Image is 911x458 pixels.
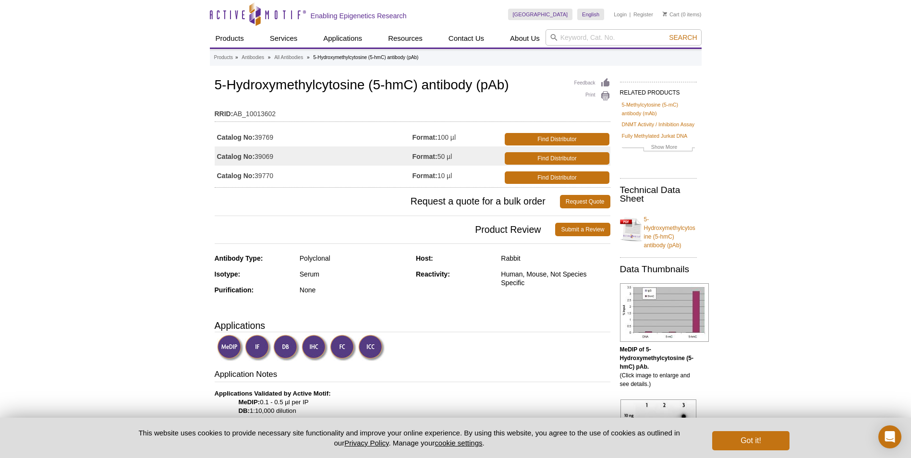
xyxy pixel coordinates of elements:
[215,254,263,262] strong: Antibody Type:
[505,171,609,184] a: Find Distributor
[413,166,503,185] td: 10 µl
[501,254,610,263] div: Rabbit
[217,133,255,142] strong: Catalog No:
[274,53,303,62] a: All Antibodies
[622,120,695,129] a: DNMT Activity / Inhibition Assay
[317,29,368,48] a: Applications
[210,29,250,48] a: Products
[215,389,610,415] p: 0.1 - 0.5 µl per IP 1:10,000 dilution
[215,318,610,333] h3: Applications
[215,127,413,146] td: 39769
[122,428,697,448] p: This website uses cookies to provide necessary site functionality and improve your online experie...
[574,78,610,88] a: Feedback
[311,12,407,20] h2: Enabling Epigenetics Research
[413,171,437,180] strong: Format:
[622,100,695,118] a: 5-Methylcytosine (5-mC) antibody (mAb)
[630,9,631,20] li: |
[239,398,260,406] strong: MeDIP:
[413,127,503,146] td: 100 µl
[878,425,901,448] div: Open Intercom Messenger
[416,254,433,262] strong: Host:
[620,186,697,203] h2: Technical Data Sheet
[215,270,241,278] strong: Isotype:
[505,133,609,145] a: Find Distributor
[215,166,413,185] td: 39770
[235,55,238,60] li: »
[300,270,409,278] div: Serum
[435,439,482,447] button: cookie settings
[215,109,233,118] strong: RRID:
[302,335,328,361] img: Immunohistochemistry Validated
[669,34,697,41] span: Search
[215,78,610,94] h1: 5-Hydroxymethylcytosine (5-hmC) antibody (pAb)
[382,29,428,48] a: Resources
[555,223,610,236] a: Submit a Review
[307,55,310,60] li: »
[505,152,609,165] a: Find Distributor
[663,12,667,16] img: Your Cart
[666,33,700,42] button: Search
[215,195,560,208] span: Request a quote for a bulk order
[217,171,255,180] strong: Catalog No:
[614,11,627,18] a: Login
[215,104,610,119] td: AB_10013602
[215,390,331,397] b: Applications Validated by Active Motif:
[620,82,697,99] h2: RELATED PRODUCTS
[663,11,680,18] a: Cart
[663,9,702,20] li: (0 items)
[508,9,573,20] a: [GEOGRAPHIC_DATA]
[546,29,702,46] input: Keyword, Cat. No.
[620,345,697,388] p: (Click image to enlarge and see details.)
[560,195,610,208] a: Request Quote
[574,91,610,101] a: Print
[712,431,789,450] button: Got it!
[413,146,503,166] td: 50 µl
[622,143,695,154] a: Show More
[273,335,300,361] img: Dot Blot Validated
[264,29,304,48] a: Services
[217,335,243,361] img: Methyl-DNA Immunoprecipitation Validated
[622,132,688,140] a: Fully Methylated Jurkat DNA
[344,439,389,447] a: Privacy Policy
[330,335,356,361] img: Flow Cytometry Validated
[633,11,653,18] a: Register
[215,146,413,166] td: 39069
[416,270,450,278] strong: Reactivity:
[501,270,610,287] div: Human, Mouse, Not Species Specific
[504,29,546,48] a: About Us
[443,29,490,48] a: Contact Us
[413,152,437,161] strong: Format:
[313,55,418,60] li: 5-Hydroxymethylcytosine (5-hmC) antibody (pAb)
[239,407,250,414] strong: DB:
[300,254,409,263] div: Polyclonal
[268,55,271,60] li: »
[620,209,697,250] a: 5-Hydroxymethylcytosine (5-hmC) antibody (pAb)
[577,9,604,20] a: English
[214,53,233,62] a: Products
[215,369,610,382] h3: Application Notes
[358,335,385,361] img: Immunocytochemistry Validated
[245,335,271,361] img: Immunofluorescence Validated
[215,223,556,236] span: Product Review
[620,265,697,274] h2: Data Thumbnails
[413,133,437,142] strong: Format:
[620,283,709,342] img: 5-Hydroxymethylcytosine (5-hmC) antibody (pAb) tested by MeDIP analysis.
[217,152,255,161] strong: Catalog No:
[620,346,693,370] b: MeDIP of 5-Hydroxymethylcytosine (5-hmC) pAb.
[215,286,254,294] strong: Purification:
[300,286,409,294] div: None
[242,53,264,62] a: Antibodies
